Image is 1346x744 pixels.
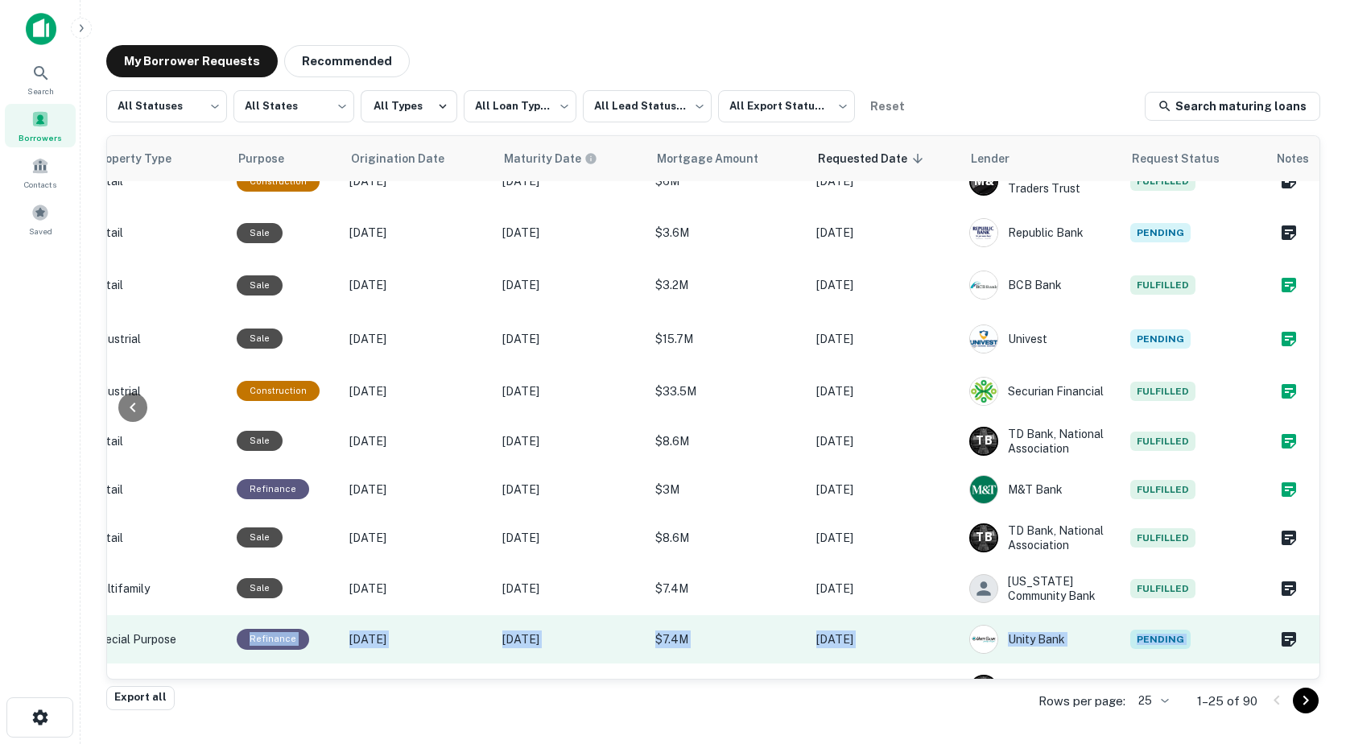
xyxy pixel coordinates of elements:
a: Contacts [5,151,76,194]
div: This loan purpose was for refinancing [237,629,309,649]
p: [DATE] [816,481,953,498]
div: Maturity dates displayed may be estimated. Please contact the lender for the most accurate maturi... [504,150,597,167]
p: M & [974,173,993,190]
button: Reset [861,90,913,122]
div: Sale [237,223,283,243]
th: Origination Date [341,136,494,181]
span: Maturity dates displayed may be estimated. Please contact the lender for the most accurate maturi... [504,150,618,167]
p: T B [976,529,992,546]
p: $3.2M [655,276,800,294]
div: This loan purpose was for construction [237,172,320,192]
th: Requested Date [808,136,961,181]
span: Lender [971,149,1030,168]
p: [DATE] [349,276,486,294]
span: Pending [1130,329,1191,349]
span: Search [27,85,54,97]
button: Create a note for this borrower request [1275,273,1303,297]
p: T B [976,432,992,449]
p: [DATE] [502,432,639,450]
p: $3M [655,481,800,498]
p: $3.6M [655,224,800,242]
button: Create a note for this borrower request [1275,577,1303,601]
p: [DATE] [349,172,486,190]
button: My Borrower Requests [106,45,278,77]
div: Securian Financial [969,377,1114,406]
p: [DATE] [816,529,953,547]
p: [DATE] [502,481,639,498]
div: Univest [969,324,1114,353]
div: [US_STATE] Community Bank [969,574,1114,603]
div: All Lead Statuses [583,85,712,127]
p: $33.5M [655,382,800,400]
button: Create a note for this borrower request [1275,221,1303,245]
p: [DATE] [502,172,639,190]
a: Borrowers [5,104,76,147]
span: Pending [1130,630,1191,649]
p: [DATE] [349,330,486,348]
img: picture [970,626,997,653]
div: TD Bank, National Association [969,427,1114,456]
div: Sale [237,527,283,548]
span: Mortgage Amount [657,149,779,168]
span: Fulfilled [1130,172,1195,191]
button: Create a note for this borrower request [1275,327,1303,351]
button: Create a note for this borrower request [1275,429,1303,453]
span: Contacts [24,178,56,191]
p: [DATE] [349,580,486,597]
p: [DATE] [349,481,486,498]
div: Sale [237,431,283,451]
span: Pending [1130,223,1191,242]
p: $8.6M [655,432,800,450]
p: [DATE] [816,630,953,648]
p: [DATE] [816,382,953,400]
div: BCB Bank [969,271,1114,300]
a: Saved [5,197,76,241]
img: capitalize-icon.png [26,13,56,45]
div: All Export Statuses [718,85,855,127]
div: TD Bank, National Association [969,523,1114,552]
div: All States [233,85,354,127]
span: Fulfilled [1130,275,1195,295]
p: Rows per page: [1038,692,1125,711]
p: [DATE] [502,580,639,597]
p: [DATE] [816,276,953,294]
span: Property Type [93,149,192,168]
button: Create a note for this borrower request [1275,526,1303,550]
div: Manufacturers & Traders Trust [969,167,1114,196]
img: picture [970,325,997,353]
a: Search maturing loans [1145,92,1320,121]
span: Fulfilled [1130,528,1195,548]
div: Republic Bank [969,218,1114,247]
p: [DATE] [816,172,953,190]
th: Maturity dates displayed may be estimated. Please contact the lender for the most accurate maturi... [494,136,647,181]
div: Chat Widget [1265,615,1346,692]
p: [DATE] [502,276,639,294]
p: [DATE] [816,580,953,597]
p: [DATE] [349,224,486,242]
span: Request Status [1132,149,1241,168]
span: Fulfilled [1130,579,1195,598]
p: [DATE] [349,382,486,400]
span: Borrowers [19,131,62,144]
button: Export all [106,686,175,710]
p: $8.6M [655,529,800,547]
button: Create a note for this borrower request [1275,379,1303,403]
button: Recommended [284,45,410,77]
p: [DATE] [502,382,639,400]
div: This loan purpose was for construction [237,381,320,401]
span: Origination Date [351,149,465,168]
h6: Maturity Date [504,150,581,167]
button: Go to next page [1293,688,1319,713]
th: Notes [1267,136,1319,181]
a: Search [5,57,76,101]
p: [DATE] [349,432,486,450]
p: $7.4M [655,580,800,597]
img: picture [970,271,997,299]
div: Sale [237,329,283,349]
div: Sale [237,578,283,598]
div: Sale [237,275,283,296]
p: [DATE] [816,224,953,242]
p: [DATE] [816,432,953,450]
